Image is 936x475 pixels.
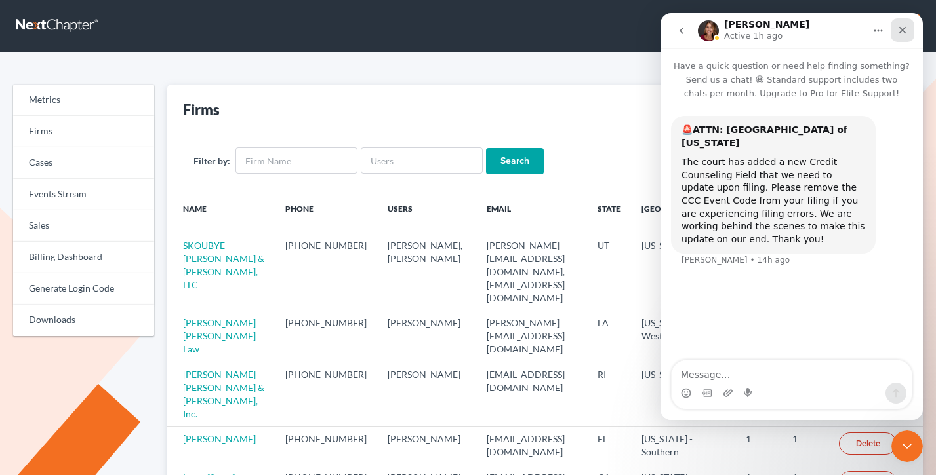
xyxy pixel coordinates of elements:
td: [PERSON_NAME] [377,311,476,362]
td: UT [587,233,631,311]
th: State [587,195,631,233]
th: Email [476,195,588,233]
a: SKOUBYE [PERSON_NAME] & [PERSON_NAME], LLC [183,240,264,290]
iframe: Intercom live chat [661,13,923,420]
input: Search [486,148,544,174]
td: LA [587,311,631,362]
td: [PERSON_NAME][EMAIL_ADDRESS][DOMAIN_NAME] [476,311,588,362]
td: [US_STATE] - Southern [631,427,735,465]
th: Phone [275,195,377,233]
td: [PHONE_NUMBER] [275,311,377,362]
a: Generate Login Code [13,273,154,305]
td: FL [587,427,631,465]
td: [US_STATE] [631,362,735,427]
td: RI [587,362,631,427]
a: [PERSON_NAME] [PERSON_NAME] & [PERSON_NAME], Inc. [183,369,264,419]
td: 1 [735,427,782,465]
td: [PHONE_NUMBER] [275,362,377,427]
input: Firm Name [235,147,357,174]
a: Sales [13,210,154,242]
a: Firms [13,116,154,147]
th: Name [167,195,275,233]
div: Firms [183,100,220,119]
a: Events Stream [13,179,154,210]
a: Delete [839,432,897,455]
a: Metrics [13,85,154,116]
td: [PHONE_NUMBER] [275,233,377,311]
a: [PERSON_NAME] [183,433,256,444]
td: [PERSON_NAME] [377,362,476,427]
td: [EMAIL_ADDRESS][DOMAIN_NAME] [476,362,588,427]
a: Cases [13,147,154,179]
td: [US_STATE] - Western [631,311,735,362]
td: [US_STATE] [631,233,735,311]
input: Users [361,147,483,174]
label: Filter by: [193,154,230,168]
th: [GEOGRAPHIC_DATA] [631,195,735,233]
a: [PERSON_NAME] [PERSON_NAME] Law [183,317,256,354]
iframe: Intercom live chat [891,430,923,462]
th: Users [377,195,476,233]
td: [PHONE_NUMBER] [275,427,377,465]
td: [PERSON_NAME][EMAIL_ADDRESS][DOMAIN_NAME], [EMAIL_ADDRESS][DOMAIN_NAME] [476,233,588,311]
td: [PERSON_NAME] [377,427,476,465]
a: Downloads [13,305,154,336]
td: [EMAIL_ADDRESS][DOMAIN_NAME] [476,427,588,465]
td: [PERSON_NAME], [PERSON_NAME] [377,233,476,311]
td: 1 [782,427,828,465]
a: Billing Dashboard [13,242,154,273]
